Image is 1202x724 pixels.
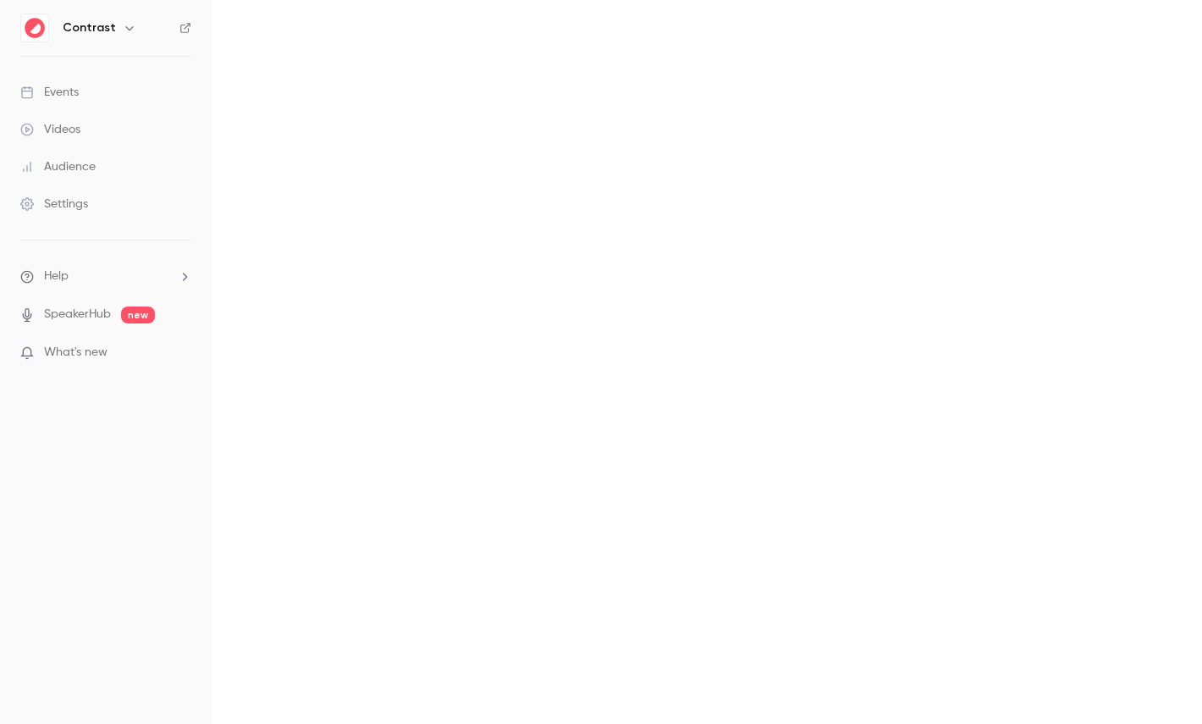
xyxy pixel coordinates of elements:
span: new [121,307,155,323]
span: What's new [44,344,108,362]
div: Videos [20,121,80,138]
div: Events [20,84,79,101]
img: Contrast [21,14,48,41]
span: Help [44,268,69,285]
div: Audience [20,158,96,175]
h6: Contrast [63,19,116,36]
div: Settings [20,196,88,213]
a: SpeakerHub [44,306,111,323]
li: help-dropdown-opener [20,268,191,285]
